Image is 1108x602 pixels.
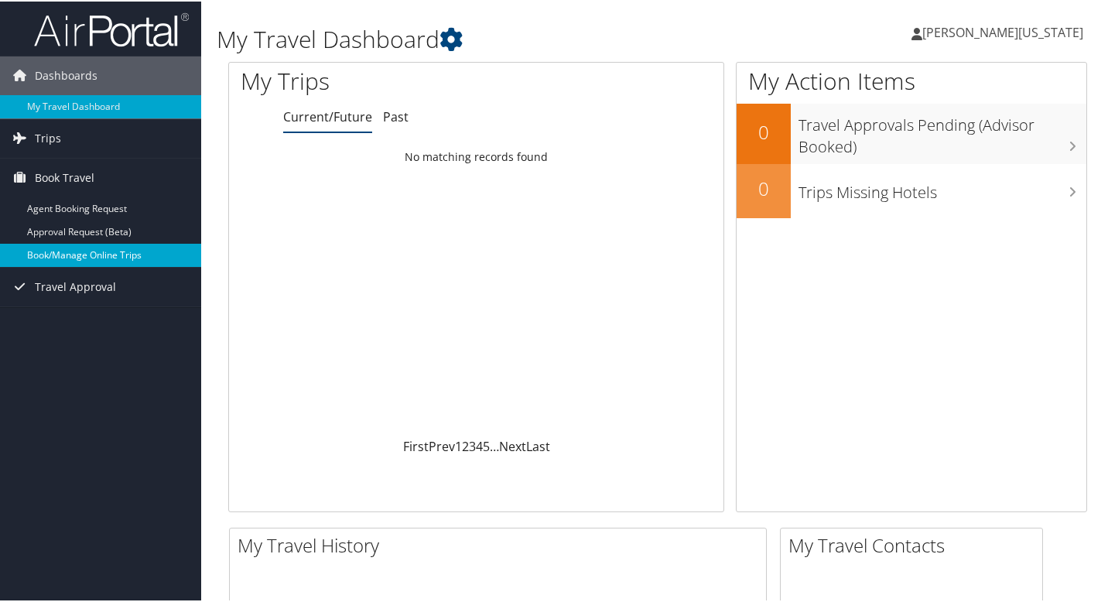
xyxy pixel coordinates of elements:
h1: My Action Items [737,63,1086,96]
img: airportal-logo.png [34,10,189,46]
span: Trips [35,118,61,156]
h1: My Trips [241,63,506,96]
h2: My Travel History [238,531,766,557]
a: Past [383,107,409,124]
span: … [490,436,499,453]
span: Book Travel [35,157,94,196]
td: No matching records found [229,142,723,169]
a: 0Trips Missing Hotels [737,162,1086,217]
a: Prev [429,436,455,453]
h2: My Travel Contacts [788,531,1042,557]
h2: 0 [737,118,791,144]
a: 0Travel Approvals Pending (Advisor Booked) [737,102,1086,162]
a: Next [499,436,526,453]
a: 4 [476,436,483,453]
a: [PERSON_NAME][US_STATE] [911,8,1099,54]
a: 3 [469,436,476,453]
a: Last [526,436,550,453]
a: Current/Future [283,107,372,124]
h3: Trips Missing Hotels [799,173,1086,202]
a: 2 [462,436,469,453]
h1: My Travel Dashboard [217,22,805,54]
a: 5 [483,436,490,453]
span: Dashboards [35,55,97,94]
h3: Travel Approvals Pending (Advisor Booked) [799,105,1086,156]
a: First [403,436,429,453]
h2: 0 [737,174,791,200]
a: 1 [455,436,462,453]
span: [PERSON_NAME][US_STATE] [922,22,1083,39]
span: Travel Approval [35,266,116,305]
